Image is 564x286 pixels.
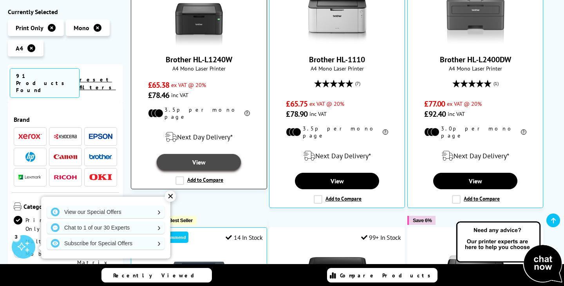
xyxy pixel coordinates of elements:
li: 3.5p per mono page [148,106,250,120]
img: Kyocera [54,134,77,139]
a: Lexmark [18,172,42,182]
span: inc VAT [309,110,327,118]
span: Recently Viewed [113,272,202,279]
a: Xerox [18,132,42,141]
li: 3.0p per mono page [424,125,526,139]
div: Currently Selected [8,8,123,16]
button: Save 6% [407,216,436,225]
label: Add to Compare [175,176,223,185]
a: Recently Viewed [101,268,212,282]
a: Brother HL-L1240W [170,40,228,48]
span: Category [23,203,117,212]
div: modal_delivery [412,145,539,167]
span: £92.40 [424,109,446,119]
span: A4 Mono Laser Printer [135,65,263,72]
span: Print Only [16,24,43,32]
div: modal_delivery [135,126,263,148]
img: OKI [89,174,112,181]
div: 3 [12,232,20,241]
span: A4 Mono Laser Printer [412,65,539,72]
a: Subscribe for Special Offers [47,237,164,250]
a: Brother HL-L2400DW [440,54,511,65]
a: Kyocera [54,132,77,141]
span: Compare Products [340,272,435,279]
span: Save 6% [413,217,432,223]
a: Mobile [14,250,65,267]
span: £65.38 [148,80,170,90]
a: Brother HL-L1240W [166,54,232,65]
a: Brother HL-1110 [308,40,367,48]
a: Brother HL-1110 [309,54,365,65]
a: Ricoh [54,172,77,182]
a: Canon [54,152,77,162]
img: Lexmark [18,175,42,180]
label: Add to Compare [314,195,362,204]
a: Print Only [14,216,65,233]
button: Best Seller [163,216,197,225]
span: Brand [14,116,117,123]
img: Ricoh [54,175,77,179]
span: £78.46 [148,90,170,100]
span: Best Seller [169,217,193,223]
img: Category [14,203,22,210]
div: ✕ [165,191,176,202]
a: Brother HL-L2400DW [446,40,505,48]
img: HP [25,152,35,162]
a: Compare Products [327,268,437,282]
span: ex VAT @ 20% [171,81,206,89]
a: Chat to 1 of our 30 Experts [47,221,164,234]
span: ex VAT @ 20% [309,100,344,107]
a: View [295,173,379,189]
img: Brother [89,154,112,159]
a: View [433,173,517,189]
span: Mono [74,24,89,32]
label: Add to Compare [452,195,500,204]
span: ex VAT @ 20% [447,100,482,107]
img: Open Live Chat window [454,220,564,284]
a: OKI [89,172,112,182]
a: View [157,154,241,170]
span: £65.75 [286,99,307,109]
img: Canon [54,154,77,159]
span: inc VAT [171,91,188,99]
a: View our Special Offers [47,206,164,218]
span: A4 [16,44,23,52]
div: 99+ In Stock [361,234,401,241]
a: reset filters [80,76,116,91]
a: HP [18,152,42,162]
span: inc VAT [448,110,465,118]
li: 3.5p per mono page [286,125,388,139]
div: 14 In Stock [226,234,262,241]
span: A4 Mono Laser Printer [273,65,401,72]
span: (7) [355,76,360,91]
a: Epson [89,132,112,141]
div: modal_delivery [273,145,401,167]
img: Epson [89,134,112,139]
img: Xerox [18,134,42,139]
span: £77.00 [424,99,445,109]
span: (1) [493,76,499,91]
a: Brother [89,152,112,162]
span: £78.90 [286,109,307,119]
span: 91 Products Found [10,68,80,98]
